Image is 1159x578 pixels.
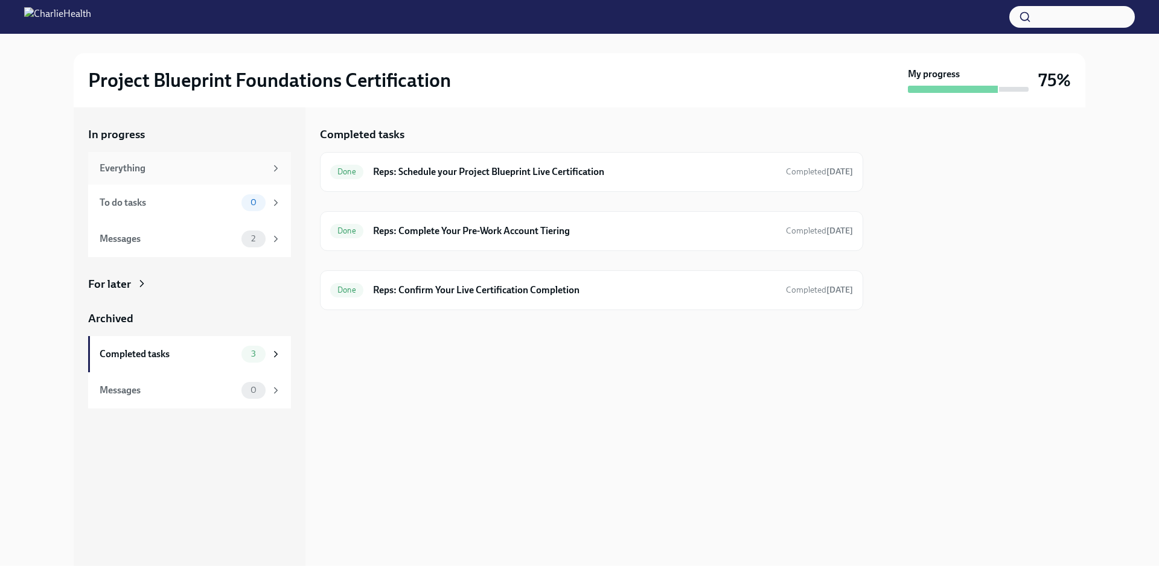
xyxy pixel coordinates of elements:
div: Completed tasks [100,348,237,361]
div: Messages [100,384,237,397]
a: Archived [88,311,291,326]
div: Everything [100,162,266,175]
a: DoneReps: Schedule your Project Blueprint Live CertificationCompleted[DATE] [330,162,853,182]
h5: Completed tasks [320,127,404,142]
strong: [DATE] [826,167,853,177]
a: In progress [88,127,291,142]
a: DoneReps: Confirm Your Live Certification CompletionCompleted[DATE] [330,281,853,300]
div: For later [88,276,131,292]
span: 2 [244,234,263,243]
span: 3 [244,349,263,358]
span: August 21st, 2025 10:19 [786,225,853,237]
a: DoneReps: Complete Your Pre-Work Account TieringCompleted[DATE] [330,221,853,241]
a: For later [88,276,291,292]
span: Completed [786,167,853,177]
strong: [DATE] [826,226,853,236]
strong: My progress [908,68,960,81]
a: To do tasks0 [88,185,291,221]
h6: Reps: Schedule your Project Blueprint Live Certification [373,165,776,179]
span: Done [330,226,363,235]
a: Messages2 [88,221,291,257]
span: 0 [243,198,264,207]
span: Done [330,167,363,176]
strong: [DATE] [826,285,853,295]
h6: Reps: Confirm Your Live Certification Completion [373,284,776,297]
span: August 21st, 2025 10:17 [786,166,853,177]
a: Messages0 [88,372,291,408]
div: To do tasks [100,196,237,209]
img: CharlieHealth [24,7,91,27]
div: Messages [100,232,237,246]
a: Completed tasks3 [88,336,291,372]
span: Done [330,285,363,294]
span: 0 [243,386,264,395]
span: Completed [786,226,853,236]
h2: Project Blueprint Foundations Certification [88,68,451,92]
span: Completed [786,285,853,295]
h3: 75% [1038,69,1071,91]
a: Everything [88,152,291,185]
h6: Reps: Complete Your Pre-Work Account Tiering [373,224,776,238]
span: September 22nd, 2025 15:50 [786,284,853,296]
